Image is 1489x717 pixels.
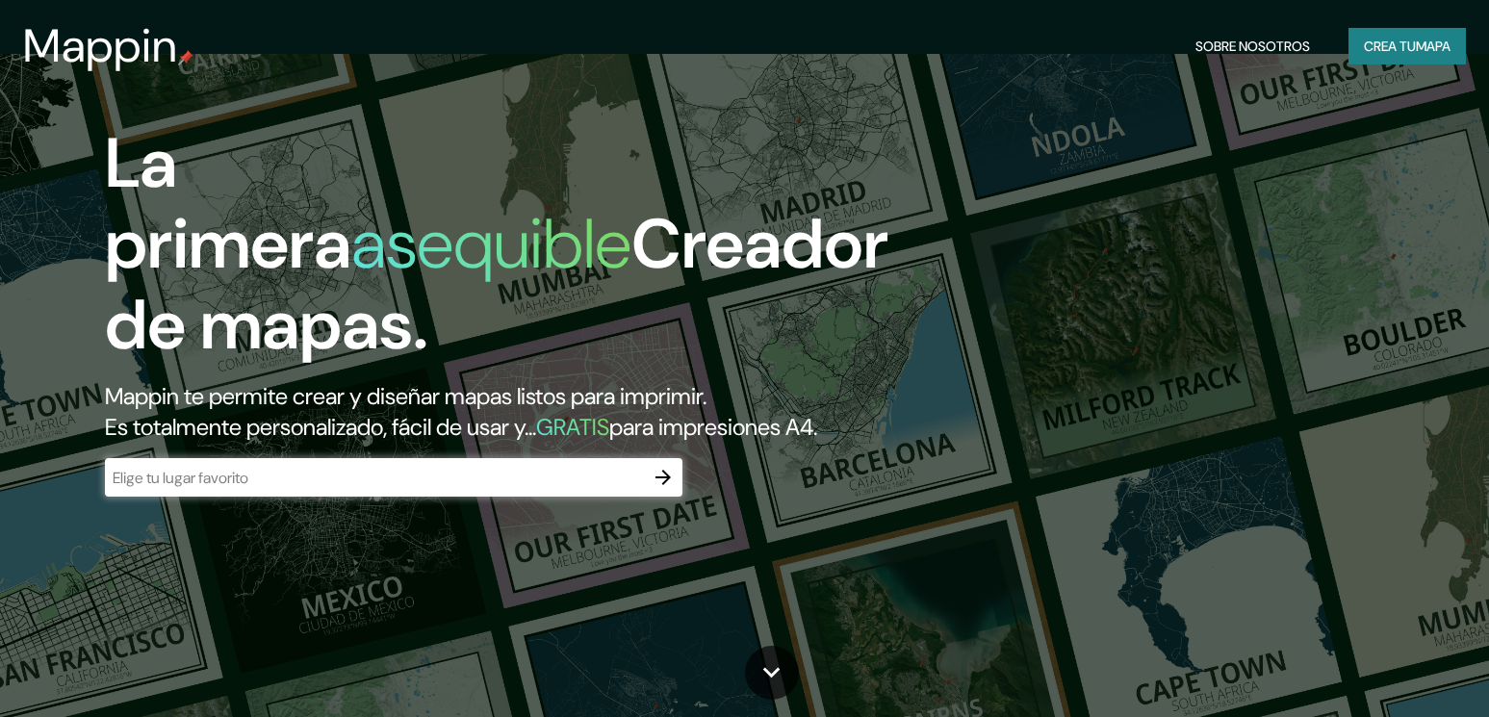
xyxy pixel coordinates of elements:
font: Creador de mapas. [105,199,888,370]
font: GRATIS [536,412,609,442]
font: Es totalmente personalizado, fácil de usar y... [105,412,536,442]
img: pin de mapeo [178,50,193,65]
font: para impresiones A4. [609,412,817,442]
font: Mappin te permite crear y diseñar mapas listos para imprimir. [105,381,706,411]
font: asequible [351,199,631,289]
input: Elige tu lugar favorito [105,467,644,489]
font: La primera [105,118,351,289]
